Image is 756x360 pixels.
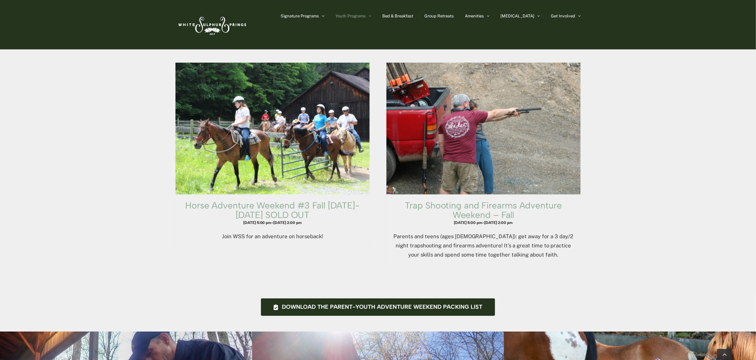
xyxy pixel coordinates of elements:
[182,232,363,241] p: Join WSS for an adventure on horseback!
[182,220,363,226] h4: -
[393,220,574,226] h4: -
[261,299,495,316] a: Download the Parent-Youth Adventure Weekend Packing List
[501,14,535,18] span: [MEDICAL_DATA]
[454,221,482,225] span: [DATE] 5:00 pm
[393,232,574,260] p: Parents and teens (ages [DEMOGRAPHIC_DATA]): get away for a 3 day/2 night trapshooting and firear...
[386,63,580,195] a: Trap Shooting and Firearms Adventure Weekend – Fall
[383,14,414,18] span: Bed & Breakfast
[185,200,360,220] a: Horse Adventure Weekend #3 Fall [DATE]-[DATE] SOLD OUT
[243,221,272,225] span: [DATE] 5:00 pm
[484,221,513,225] span: [DATE] 2:00 pm
[175,10,248,40] img: White Sulphur Springs Logo
[336,14,366,18] span: Youth Programs
[281,14,319,18] span: Signature Programs
[551,14,575,18] span: Get Involved
[405,200,562,220] a: Trap Shooting and Firearms Adventure Weekend – Fall
[282,304,482,311] span: Download the Parent-Youth Adventure Weekend Packing List
[175,63,369,195] a: Horse Adventure Weekend #3 Fall Thursday-Saturday SOLD OUT
[465,14,484,18] span: Amenities
[274,221,302,225] span: [DATE] 2:00 pm
[425,14,454,18] span: Group Retreats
